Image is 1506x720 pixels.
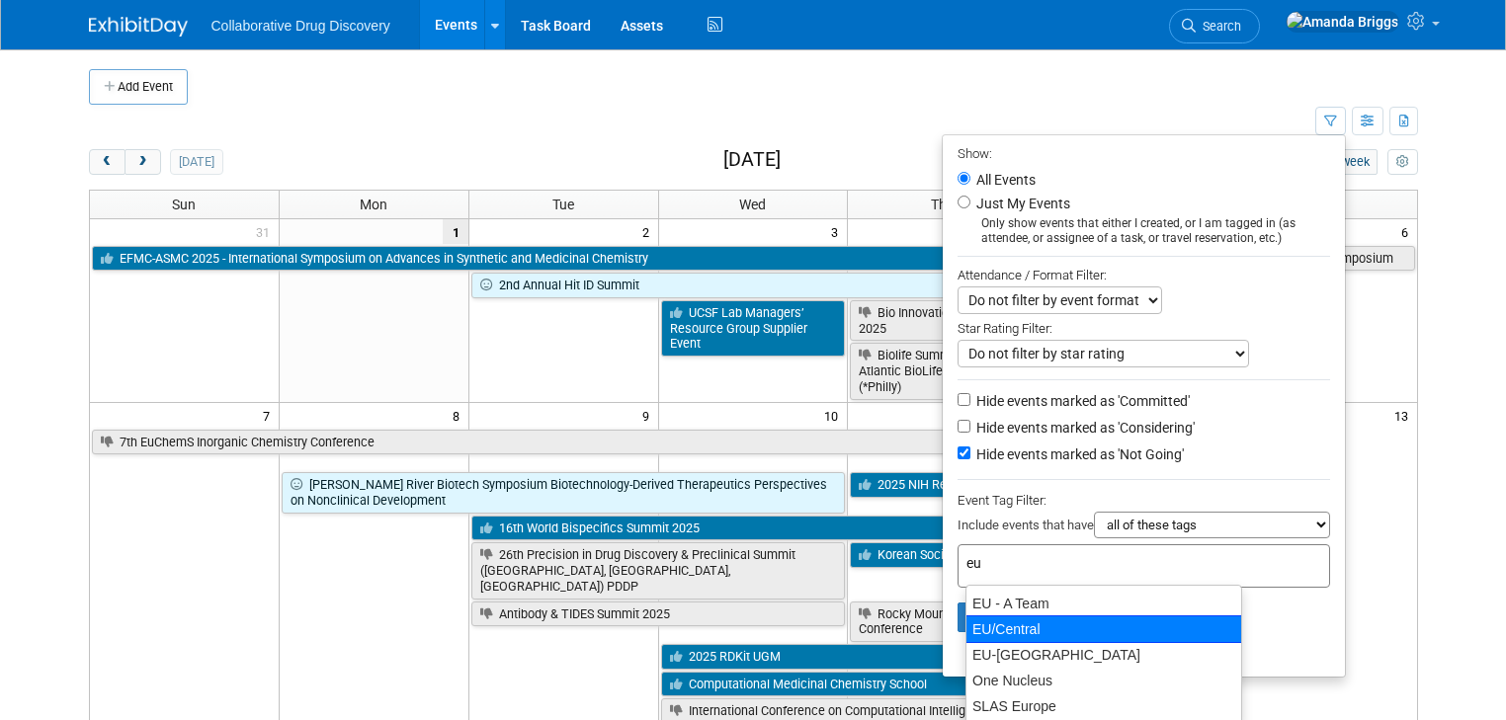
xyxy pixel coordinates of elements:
[958,264,1330,286] div: Attendance / Format Filter:
[958,602,1021,632] button: Apply
[972,391,1190,411] label: Hide events marked as 'Committed'
[261,403,279,428] span: 7
[850,472,1224,498] a: 2025 NIH Research Festival Vendor Exhibit
[282,472,846,513] a: [PERSON_NAME] River Biotech Symposium Biotechnology-Derived Therapeutics Perspectives on Nonclini...
[966,693,1241,719] div: SLAS Europe
[966,668,1241,693] div: One Nucleus
[89,17,188,37] img: ExhibitDay
[958,512,1330,544] div: Include events that have
[125,149,161,175] button: next
[958,489,1330,512] div: Event Tag Filter:
[972,444,1184,464] label: Hide events marked as 'Not Going'
[850,343,1035,399] a: Biolife Summit Mid-Atlantic BioLife Summit (*Philly)
[360,197,387,212] span: Mon
[1399,219,1417,244] span: 6
[972,418,1195,438] label: Hide events marked as 'Considering'
[1169,9,1260,43] a: Search
[170,149,222,175] button: [DATE]
[254,219,279,244] span: 31
[966,642,1241,668] div: EU-[GEOGRAPHIC_DATA]
[966,553,1243,573] input: Type tag and hit enter
[958,314,1330,340] div: Star Rating Filter:
[1332,149,1378,175] button: week
[1396,156,1409,169] i: Personalize Calendar
[829,219,847,244] span: 3
[958,140,1330,165] div: Show:
[471,273,1036,298] a: 2nd Annual Hit ID Summit
[972,194,1070,213] label: Just My Events
[89,149,125,175] button: prev
[640,403,658,428] span: 9
[211,18,390,34] span: Collaborative Drug Discovery
[850,300,1035,341] a: Bio Innovation Conference 2025
[172,197,196,212] span: Sun
[640,219,658,244] span: 2
[451,403,468,428] span: 8
[661,672,1225,697] a: Computational Medicinal Chemistry School
[92,430,1036,455] a: 7th EuChemS Inorganic Chemistry Conference
[552,197,574,212] span: Tue
[958,216,1330,246] div: Only show events that either I created, or I am tagged in (as attendee, or assignee of a task, or...
[965,615,1242,643] div: EU/Central
[471,516,1036,541] a: 16th World Bispecifics Summit 2025
[723,149,781,171] h2: [DATE]
[661,300,846,357] a: UCSF Lab Managers’ Resource Group Supplier Event
[471,542,846,599] a: 26th Precision in Drug Discovery & Preclinical Summit ([GEOGRAPHIC_DATA], [GEOGRAPHIC_DATA], [GEO...
[443,219,468,244] span: 1
[92,246,1036,272] a: EFMC-ASMC 2025 - International Symposium on Advances in Synthetic and Medicinal Chemistry
[1196,19,1241,34] span: Search
[1392,403,1417,428] span: 13
[931,197,955,212] span: Thu
[850,601,1224,642] a: Rocky Mountain Life Sciences - Investor and Partnering Conference
[972,173,1036,187] label: All Events
[822,403,847,428] span: 10
[966,591,1241,616] div: EU - A Team
[661,644,1225,670] a: 2025 RDKit UGM
[471,601,846,627] a: Antibody & TIDES Summit 2025
[850,542,1224,568] a: Korean Society of Medicinal Chemistry Conference 2025
[89,69,188,105] button: Add Event
[739,197,766,212] span: Wed
[1286,11,1399,33] img: Amanda Briggs
[1387,149,1417,175] button: myCustomButton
